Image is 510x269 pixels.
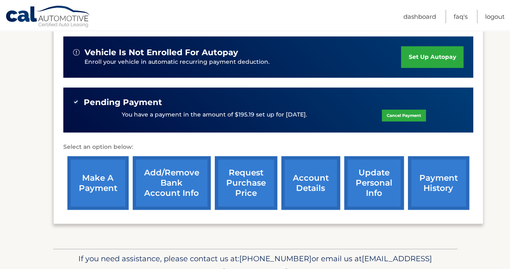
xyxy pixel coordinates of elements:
a: Dashboard [403,10,436,23]
span: Pending Payment [84,97,162,108]
a: Add/Remove bank account info [133,156,211,210]
a: payment history [408,156,469,210]
span: [PHONE_NUMBER] [239,254,312,263]
a: FAQ's [454,10,468,23]
a: request purchase price [215,156,277,210]
img: alert-white.svg [73,49,80,56]
a: Logout [485,10,505,23]
span: vehicle is not enrolled for autopay [85,47,238,58]
p: Select an option below: [63,142,473,152]
img: check-green.svg [73,99,79,105]
a: set up autopay [401,46,463,68]
a: make a payment [67,156,129,210]
a: account details [281,156,340,210]
p: Enroll your vehicle in automatic recurring payment deduction. [85,58,401,67]
a: update personal info [344,156,404,210]
a: Cancel Payment [382,110,426,121]
p: You have a payment in the amount of $195.19 set up for [DATE]. [122,110,307,119]
a: Cal Automotive [5,5,91,29]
